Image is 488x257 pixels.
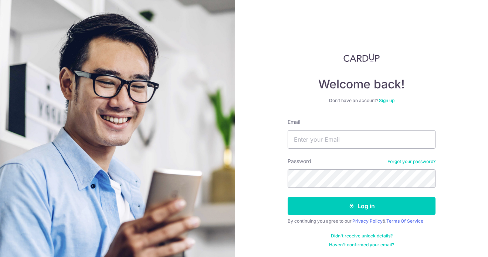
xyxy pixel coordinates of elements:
[386,218,423,224] a: Terms Of Service
[288,197,436,215] button: Log in
[352,218,383,224] a: Privacy Policy
[288,130,436,149] input: Enter your Email
[329,242,394,248] a: Haven't confirmed your email?
[288,158,311,165] label: Password
[288,218,436,224] div: By continuing you agree to our &
[288,98,436,104] div: Don’t have an account?
[379,98,394,103] a: Sign up
[331,233,393,239] a: Didn't receive unlock details?
[288,118,300,126] label: Email
[343,53,380,62] img: CardUp Logo
[387,159,436,165] a: Forgot your password?
[288,77,436,92] h4: Welcome back!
